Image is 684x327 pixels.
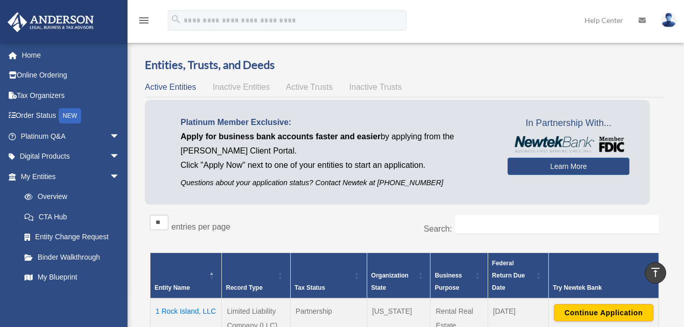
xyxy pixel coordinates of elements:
th: Organization State: Activate to sort [367,253,430,298]
a: vertical_align_top [645,262,666,284]
a: Online Ordering [7,65,135,86]
button: Continue Application [554,304,653,321]
span: Entity Name [155,284,190,291]
a: My Entitiesarrow_drop_down [7,166,130,187]
span: Organization State [371,272,409,291]
a: Binder Walkthrough [14,247,130,267]
p: Platinum Member Exclusive: [181,115,492,130]
span: arrow_drop_down [110,146,130,167]
span: Inactive Entities [213,83,270,91]
th: Record Type: Activate to sort [222,253,291,298]
span: Active Entities [145,83,196,91]
img: NewtekBankLogoSM.png [513,136,624,153]
th: Try Newtek Bank : Activate to sort [548,253,658,298]
a: menu [138,18,150,27]
i: vertical_align_top [649,266,662,279]
a: Digital Productsarrow_drop_down [7,146,135,167]
a: My Blueprint [14,267,130,288]
a: Tax Organizers [7,85,135,106]
span: Apply for business bank accounts faster and easier [181,132,381,141]
a: Overview [14,187,125,207]
i: search [170,14,182,25]
img: Anderson Advisors Platinum Portal [5,12,97,32]
span: Active Trusts [286,83,333,91]
span: Business Purpose [435,272,462,291]
span: arrow_drop_down [110,166,130,187]
th: Tax Status: Activate to sort [290,253,367,298]
a: Order StatusNEW [7,106,135,127]
span: In Partnership With... [508,115,629,132]
a: Tax Due Dates [14,287,130,308]
span: Inactive Trusts [349,83,402,91]
a: Entity Change Request [14,227,130,247]
span: arrow_drop_down [110,126,130,147]
span: Federal Return Due Date [492,260,525,291]
a: Learn More [508,158,629,175]
a: Platinum Q&Aarrow_drop_down [7,126,135,146]
a: CTA Hub [14,207,130,227]
p: Questions about your application status? Contact Newtek at [PHONE_NUMBER] [181,177,492,189]
span: Tax Status [295,284,325,291]
label: Search: [424,224,452,233]
th: Business Purpose: Activate to sort [430,253,488,298]
h3: Entities, Trusts, and Deeds [145,57,664,73]
a: Home [7,45,135,65]
th: Entity Name: Activate to invert sorting [150,253,222,298]
img: User Pic [661,13,676,28]
span: Record Type [226,284,263,291]
p: by applying from the [PERSON_NAME] Client Portal. [181,130,492,158]
i: menu [138,14,150,27]
label: entries per page [171,222,231,231]
p: Click "Apply Now" next to one of your entities to start an application. [181,158,492,172]
div: Try Newtek Bank [553,282,643,294]
div: NEW [59,108,81,123]
th: Federal Return Due Date: Activate to sort [488,253,548,298]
